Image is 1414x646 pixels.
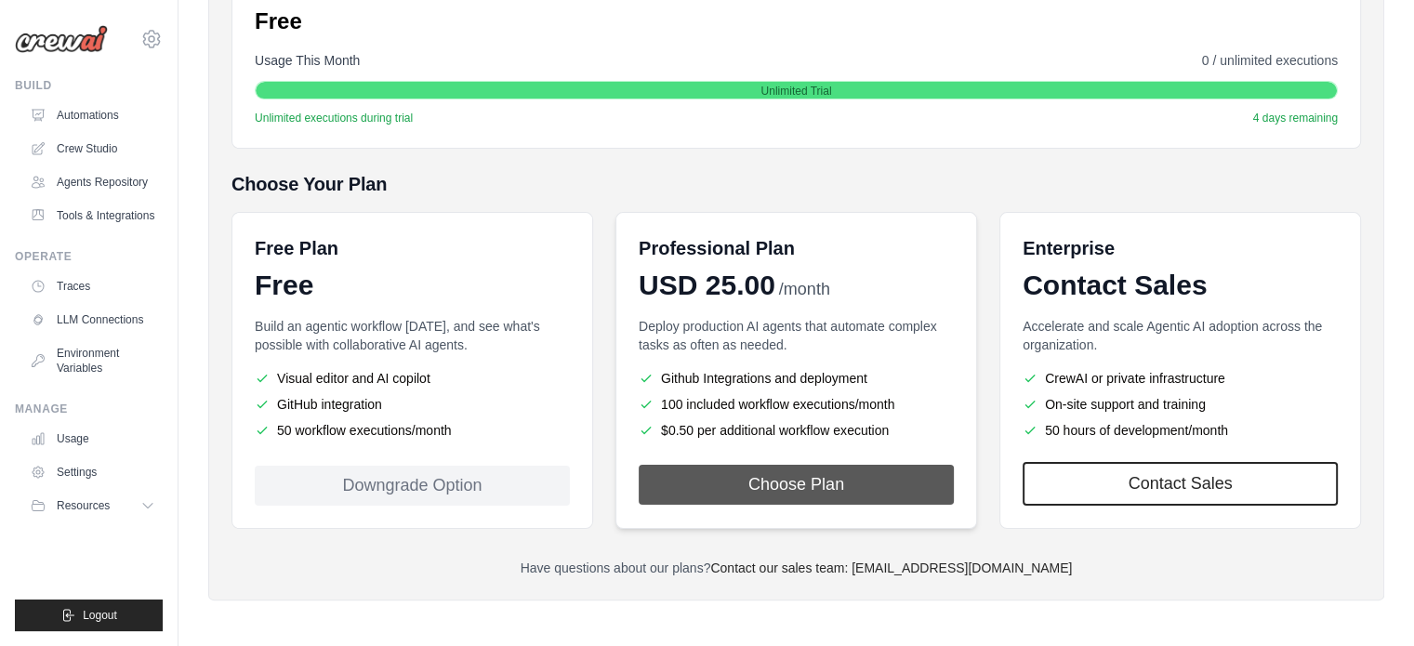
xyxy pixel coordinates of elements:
p: Deploy production AI agents that automate complex tasks as often as needed. [639,317,954,354]
a: Usage [22,424,163,454]
span: Unlimited executions during trial [255,111,413,125]
iframe: Chat Widget [1321,557,1414,646]
a: Automations [22,100,163,130]
a: Contact Sales [1023,462,1338,506]
p: Have questions about our plans? [231,559,1361,577]
li: 100 included workflow executions/month [639,395,954,414]
div: Manage [15,402,163,416]
span: USD 25.00 [639,269,775,302]
a: Settings [22,457,163,487]
button: Resources [22,491,163,521]
h6: Professional Plan [639,235,795,261]
a: Traces [22,271,163,301]
img: Logo [15,25,108,53]
li: CrewAI or private infrastructure [1023,369,1338,388]
li: $0.50 per additional workflow execution [639,421,954,440]
a: Crew Studio [22,134,163,164]
a: Tools & Integrations [22,201,163,231]
div: Free [255,269,570,302]
div: Operate [15,249,163,264]
li: On-site support and training [1023,395,1338,414]
li: GitHub integration [255,395,570,414]
button: Logout [15,600,163,631]
li: 50 workflow executions/month [255,421,570,440]
span: Unlimited Trial [760,84,831,99]
span: Usage This Month [255,51,360,70]
a: LLM Connections [22,305,163,335]
a: Environment Variables [22,338,163,383]
div: Downgrade Option [255,466,570,506]
button: Choose Plan [639,465,954,505]
h5: Choose Your Plan [231,171,1361,197]
li: 50 hours of development/month [1023,421,1338,440]
li: Visual editor and AI copilot [255,369,570,388]
p: Build an agentic workflow [DATE], and see what's possible with collaborative AI agents. [255,317,570,354]
div: Widget de chat [1321,557,1414,646]
li: Github Integrations and deployment [639,369,954,388]
span: 0 / unlimited executions [1202,51,1338,70]
p: Accelerate and scale Agentic AI adoption across the organization. [1023,317,1338,354]
div: Contact Sales [1023,269,1338,302]
p: Free [255,7,347,36]
a: Agents Repository [22,167,163,197]
span: 4 days remaining [1253,111,1338,125]
div: Build [15,78,163,93]
h6: Free Plan [255,235,338,261]
span: /month [779,277,830,302]
span: Resources [57,498,110,513]
h6: Enterprise [1023,235,1338,261]
span: Logout [83,608,117,623]
a: Contact our sales team: [EMAIL_ADDRESS][DOMAIN_NAME] [710,560,1072,575]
